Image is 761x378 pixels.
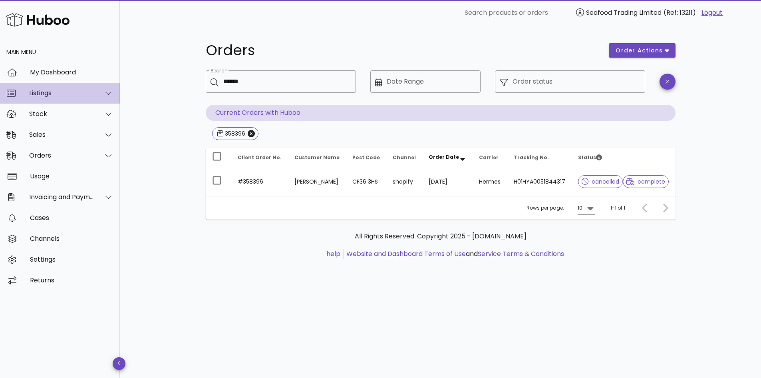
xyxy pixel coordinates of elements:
div: Returns [30,276,113,284]
div: Invoicing and Payments [29,193,94,201]
th: Order Date: Sorted descending. Activate to remove sorting. [422,148,473,167]
div: Cases [30,214,113,222]
td: [DATE] [422,167,473,196]
a: help [326,249,340,258]
button: order actions [609,43,675,58]
div: 10 [578,204,582,212]
span: complete [626,179,665,184]
li: and [344,249,564,259]
td: H01HYA0051844317 [507,167,572,196]
img: Huboo Logo [6,11,70,28]
a: Website and Dashboard Terms of Use [346,249,466,258]
th: Tracking No. [507,148,572,167]
th: Client Order No. [231,148,288,167]
button: Close [248,130,255,137]
div: 1-1 of 1 [610,204,625,212]
th: Channel [386,148,422,167]
th: Post Code [346,148,386,167]
span: Seafood Trading Limited [586,8,662,17]
a: Service Terms & Conditions [478,249,564,258]
span: Carrier [479,154,499,161]
span: cancelled [582,179,620,184]
div: Orders [29,152,94,159]
h1: Orders [206,43,600,58]
div: Listings [29,89,94,97]
th: Carrier [473,148,507,167]
span: Order Date [429,154,459,160]
span: Post Code [352,154,380,161]
span: Customer Name [294,154,340,161]
td: CF36 3HS [346,167,386,196]
th: Customer Name [288,148,346,167]
td: #358396 [231,167,288,196]
p: All Rights Reserved. Copyright 2025 - [DOMAIN_NAME] [212,232,669,241]
span: (Ref: 13211) [664,8,696,17]
p: Current Orders with Huboo [206,105,676,121]
label: Search [211,68,227,74]
div: Sales [29,131,94,138]
div: Settings [30,256,113,263]
span: Tracking No. [514,154,549,161]
div: 358396 [223,130,245,138]
a: Logout [701,8,723,18]
span: Status [578,154,602,161]
span: Client Order No. [238,154,282,161]
div: 10Rows per page: [578,202,595,214]
div: Usage [30,172,113,180]
div: Channels [30,235,113,242]
div: Stock [29,110,94,118]
span: Channel [393,154,416,161]
div: My Dashboard [30,68,113,76]
div: Rows per page: [527,196,595,220]
th: Status [572,148,676,167]
td: Hermes [473,167,507,196]
td: shopify [386,167,422,196]
td: [PERSON_NAME] [288,167,346,196]
span: order actions [615,46,663,55]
